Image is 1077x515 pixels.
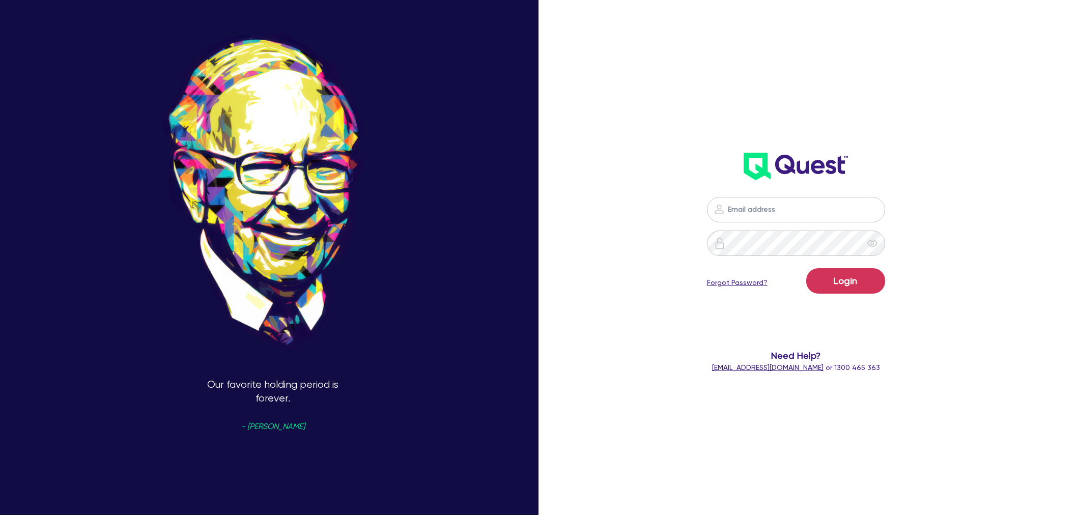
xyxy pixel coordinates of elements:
img: icon-password [713,203,725,215]
a: Forgot Password? [707,277,768,288]
img: wH2k97JdezQIQAAAABJRU5ErkJggg== [744,153,848,180]
a: [EMAIL_ADDRESS][DOMAIN_NAME] [712,363,824,371]
button: Login [806,268,885,294]
span: eye [867,238,877,248]
span: - [PERSON_NAME] [241,423,305,431]
span: Need Help? [649,349,942,362]
span: or 1300 465 363 [712,363,880,371]
input: Email address [707,197,885,222]
img: icon-password [714,237,726,249]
